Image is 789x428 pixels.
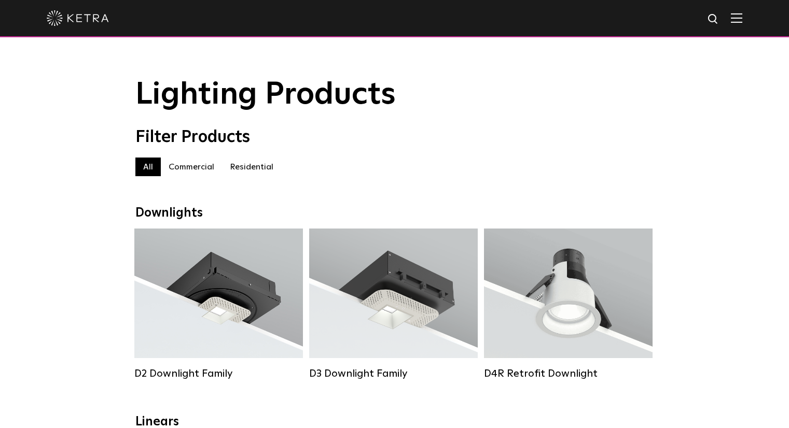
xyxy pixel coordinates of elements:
a: D3 Downlight Family Lumen Output:700 / 900 / 1100Colors:White / Black / Silver / Bronze / Paintab... [309,229,478,380]
span: Lighting Products [135,79,396,110]
div: Filter Products [135,127,654,147]
img: Hamburger%20Nav.svg [731,13,742,23]
div: D4R Retrofit Downlight [484,367,653,380]
div: D3 Downlight Family [309,367,478,380]
div: D2 Downlight Family [134,367,303,380]
img: search icon [707,13,720,26]
label: Commercial [161,158,222,176]
div: Downlights [135,206,654,221]
a: D4R Retrofit Downlight Lumen Output:800Colors:White / BlackBeam Angles:15° / 25° / 40° / 60°Watta... [484,229,653,380]
a: D2 Downlight Family Lumen Output:1200Colors:White / Black / Gloss Black / Silver / Bronze / Silve... [134,229,303,380]
label: Residential [222,158,281,176]
img: ketra-logo-2019-white [47,10,109,26]
label: All [135,158,161,176]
